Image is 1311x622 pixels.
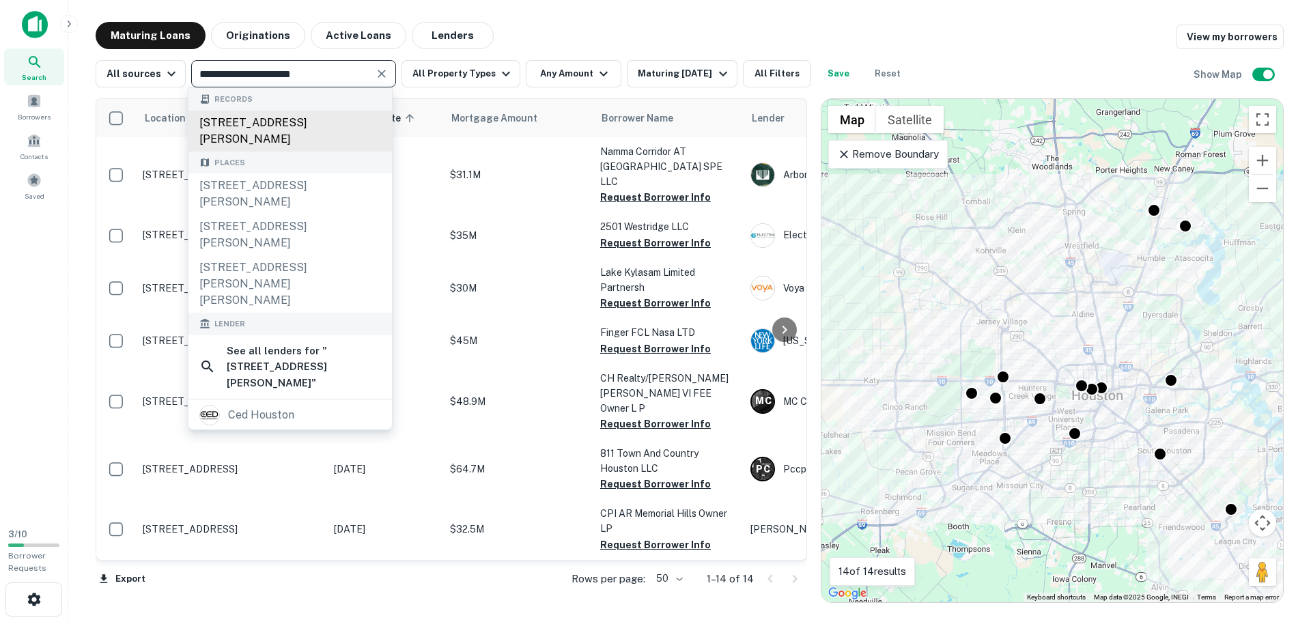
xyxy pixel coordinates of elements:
div: Arbor Realty Trust [750,162,955,187]
p: [DATE] [334,522,436,537]
span: Contacts [20,151,48,162]
div: 50 [651,569,685,589]
p: 1–14 of 14 [707,571,754,587]
th: Lender [744,99,962,137]
button: Request Borrower Info [600,537,711,553]
a: Terms [1197,593,1216,601]
a: Open this area in Google Maps (opens a new window) [825,584,870,602]
span: Search [22,72,46,83]
p: $35M [450,228,587,243]
div: [US_STATE] Life Insurance Company [750,328,955,353]
span: Mortgage Amount [451,110,555,126]
span: Borrower Name [602,110,673,126]
button: Zoom in [1249,147,1276,174]
button: Any Amount [526,60,621,87]
button: All sources [96,60,186,87]
th: Mortgage Amount [443,99,593,137]
button: Export [96,569,149,589]
div: Pccp Credit X Reit-sub Holdco [750,457,955,481]
p: CH Realty/[PERSON_NAME] [PERSON_NAME] VI FEE Owner L P [600,371,737,416]
button: Request Borrower Info [600,235,711,251]
div: [STREET_ADDRESS][PERSON_NAME] [188,214,392,255]
div: Maturing [DATE] [638,66,731,82]
img: picture [200,406,219,425]
img: picture [751,224,774,247]
button: Originations [211,22,305,49]
img: Google [825,584,870,602]
p: [STREET_ADDRESS][US_STATE] [143,395,320,408]
p: $45M [450,333,587,348]
button: Lenders [412,22,494,49]
p: [STREET_ADDRESS] [143,229,320,241]
button: Keyboard shortcuts [1027,593,1086,602]
div: Voya Financial [750,276,955,300]
p: [DATE] [334,462,436,477]
button: Maturing [DATE] [627,60,737,87]
p: [STREET_ADDRESS] [143,523,320,535]
p: [STREET_ADDRESS] [143,463,320,475]
button: Zoom out [1249,175,1276,202]
a: ced houston [188,401,392,429]
img: picture [751,329,774,352]
div: [STREET_ADDRESS][PERSON_NAME] [188,173,392,214]
img: picture [751,163,774,186]
div: ced houston [228,405,294,425]
p: $31.1M [450,167,587,182]
p: Finger FCL Nasa LTD [600,325,737,340]
button: Maturing Loans [96,22,206,49]
iframe: Chat Widget [1243,513,1311,578]
a: Borrowers [4,88,64,125]
a: Contacts [4,128,64,165]
div: MC CA Aleq SUB Trust [750,389,955,414]
div: 0 0 [821,99,1283,602]
button: Request Borrower Info [600,476,711,492]
a: Search [4,48,64,85]
span: Saved [25,190,44,201]
button: Request Borrower Info [600,416,711,432]
div: Electra Capital [750,223,955,248]
h6: Show Map [1194,67,1244,82]
p: [STREET_ADDRESS][PERSON_NAME] [143,282,320,294]
p: Remove Boundary [837,146,939,162]
p: M C [755,394,771,408]
p: $64.7M [450,462,587,477]
p: Lake Kylasam Limited Partnersh [600,265,737,295]
p: Rows per page: [572,571,645,587]
div: [STREET_ADDRESS][PERSON_NAME][PERSON_NAME] [188,255,392,313]
th: Location [136,99,327,137]
span: Map data ©2025 Google, INEGI [1094,593,1189,601]
p: $48.9M [450,394,587,409]
button: Request Borrower Info [600,341,711,357]
img: picture [751,277,774,300]
button: Active Loans [311,22,406,49]
img: capitalize-icon.png [22,11,48,38]
button: Request Borrower Info [600,295,711,311]
button: Show satellite imagery [876,106,944,133]
p: [PERSON_NAME] & Dunlop LLC [750,522,955,537]
button: All Property Types [401,60,520,87]
a: Saved [4,167,64,204]
button: Save your search to get updates of matches that match your search criteria. [817,60,860,87]
span: Borrower Requests [8,551,46,573]
p: 14 of 14 results [838,563,906,580]
span: Lender [214,318,245,330]
span: 3 / 10 [8,529,27,539]
p: 811 Town And Country Houston LLC [600,446,737,476]
span: Location [144,110,186,126]
h6: See all lenders for " [STREET_ADDRESS][PERSON_NAME] " [227,343,381,391]
button: Clear [372,64,391,83]
th: Borrower Name [593,99,744,137]
button: Request Borrower Info [600,189,711,206]
span: Borrowers [18,111,51,122]
p: [STREET_ADDRESS][PERSON_NAME] [143,169,320,181]
p: 2501 Westridge LLC [600,219,737,234]
button: Map camera controls [1249,509,1276,537]
p: $32.5M [450,522,587,537]
div: [STREET_ADDRESS][PERSON_NAME] [188,111,392,152]
a: Report a map error [1224,593,1279,601]
p: P C [756,462,770,477]
span: Lender [752,110,785,126]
